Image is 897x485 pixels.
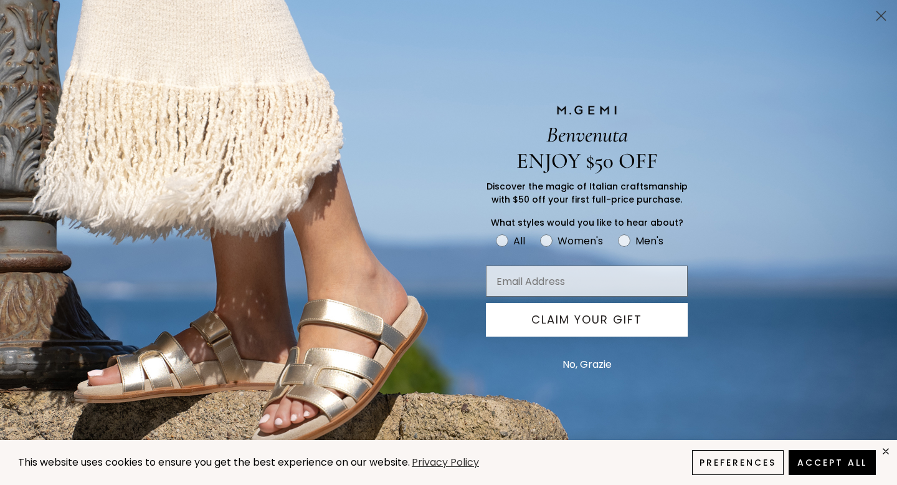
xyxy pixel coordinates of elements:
[870,5,892,27] button: Close dialog
[410,455,481,471] a: Privacy Policy (opens in a new tab)
[692,450,784,475] button: Preferences
[486,266,688,297] input: Email Address
[556,349,618,380] button: No, Grazie
[881,446,891,456] div: close
[558,233,603,249] div: Women's
[486,303,688,337] button: CLAIM YOUR GIFT
[516,148,658,174] span: ENJOY $50 OFF
[546,122,628,148] span: Benvenuta
[789,450,876,475] button: Accept All
[486,180,688,206] span: Discover the magic of Italian craftsmanship with $50 off your first full-price purchase.
[513,233,525,249] div: All
[18,455,410,469] span: This website uses cookies to ensure you get the best experience on our website.
[635,233,663,249] div: Men's
[491,216,683,229] span: What styles would you like to hear about?
[556,105,618,116] img: M.GEMI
